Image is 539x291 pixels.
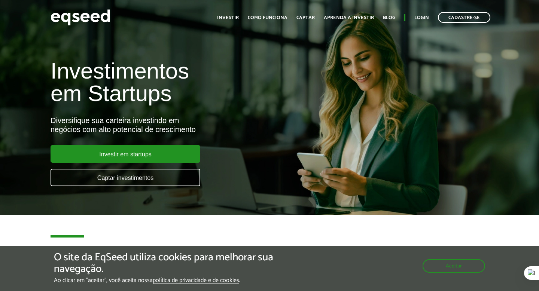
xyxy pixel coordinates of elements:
[248,15,287,20] a: Como funciona
[423,259,485,273] button: Aceitar
[54,277,313,284] p: Ao clicar em "aceitar", você aceita nossa .
[51,116,309,134] div: Diversifique sua carteira investindo em negócios com alto potencial de crescimento
[51,7,110,27] img: EqSeed
[54,252,313,275] h5: O site da EqSeed utiliza cookies para melhorar sua navegação.
[438,12,490,23] a: Cadastre-se
[296,15,315,20] a: Captar
[324,15,374,20] a: Aprenda a investir
[51,245,488,269] h2: Ofertas disponíveis
[51,145,200,163] a: Investir em startups
[51,169,200,186] a: Captar investimentos
[217,15,239,20] a: Investir
[153,278,239,284] a: política de privacidade e de cookies
[414,15,429,20] a: Login
[51,60,309,105] h1: Investimentos em Startups
[383,15,395,20] a: Blog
